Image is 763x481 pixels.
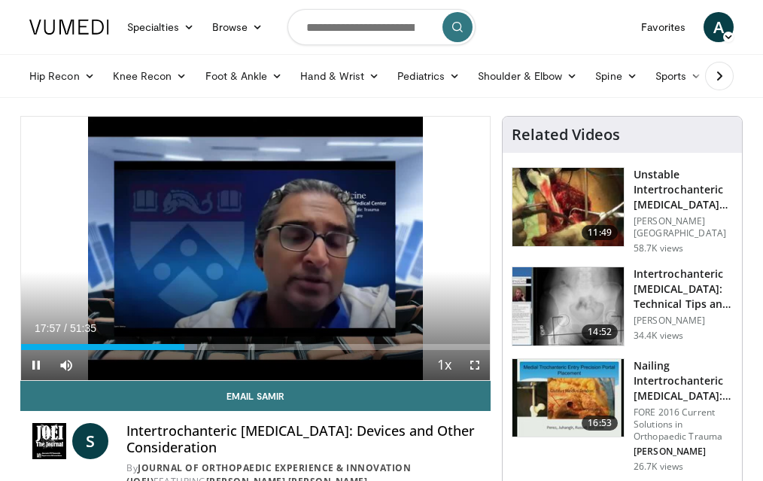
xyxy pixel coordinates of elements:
h3: Intertrochanteric [MEDICAL_DATA]: Technical Tips and Tricks for Avoiding … [634,266,733,312]
h4: Intertrochanteric [MEDICAL_DATA]: Devices and Other Consideration [126,423,479,455]
span: 11:49 [582,225,618,240]
a: S [72,423,108,459]
button: Fullscreen [460,350,490,380]
p: 34.4K views [634,330,683,342]
p: [PERSON_NAME][GEOGRAPHIC_DATA] [634,215,733,239]
p: [PERSON_NAME] [634,315,733,327]
img: 3d67d1bf-bbcf-4214-a5ee-979f525a16cd.150x105_q85_crop-smart_upscale.jpg [512,359,624,437]
input: Search topics, interventions [287,9,476,45]
div: Progress Bar [21,344,490,350]
button: Mute [51,350,81,380]
a: Specialties [118,12,203,42]
h3: Nailing Intertrochanteric [MEDICAL_DATA]: Long or Short Nails and Technic… [634,358,733,403]
a: Hip Recon [20,61,104,91]
a: Email Samir [20,381,491,411]
video-js: Video Player [21,117,490,380]
p: [PERSON_NAME] [634,446,733,458]
a: Knee Recon [104,61,196,91]
a: Browse [203,12,272,42]
span: 51:35 [70,322,96,334]
a: Sports [646,61,711,91]
a: Spine [586,61,646,91]
a: 11:49 Unstable Intertrochanteric [MEDICAL_DATA] Managed by Cemented Bipolar Hem… [PERSON_NAME][GE... [512,167,733,254]
button: Pause [21,350,51,380]
p: 58.7K views [634,242,683,254]
button: Playback Rate [430,350,460,380]
a: 14:52 Intertrochanteric [MEDICAL_DATA]: Technical Tips and Tricks for Avoiding … [PERSON_NAME] 34... [512,266,733,346]
img: 1468547_3.png.150x105_q85_crop-smart_upscale.jpg [512,168,624,246]
p: FORE 2016 Current Solutions in Orthopaedic Trauma [634,406,733,443]
span: / [64,322,67,334]
a: Favorites [632,12,695,42]
img: VuMedi Logo [29,20,109,35]
img: DA_UIUPltOAJ8wcH4xMDoxOjB1O8AjAz.150x105_q85_crop-smart_upscale.jpg [512,267,624,346]
h4: Related Videos [512,126,620,144]
a: Foot & Ankle [196,61,292,91]
a: Pediatrics [388,61,469,91]
a: Hand & Wrist [291,61,388,91]
span: 16:53 [582,416,618,431]
a: A [704,12,734,42]
span: 17:57 [35,322,61,334]
img: Journal of Orthopaedic Experience & Innovation (JOEI) [32,423,66,459]
p: 26.7K views [634,461,683,473]
span: 14:52 [582,324,618,339]
a: Shoulder & Elbow [469,61,586,91]
a: 16:53 Nailing Intertrochanteric [MEDICAL_DATA]: Long or Short Nails and Technic… FORE 2016 Curren... [512,358,733,473]
h3: Unstable Intertrochanteric [MEDICAL_DATA] Managed by Cemented Bipolar Hem… [634,167,733,212]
